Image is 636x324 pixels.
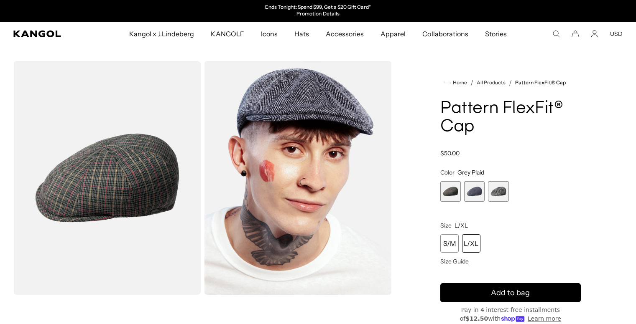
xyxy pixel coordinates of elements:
[440,149,460,157] span: $50.00
[326,22,364,46] span: Accessories
[591,30,598,38] a: Account
[265,4,371,11] p: Ends Tonight: Spend $99, Get a $20 Gift Card*
[202,22,252,46] a: KANGOLF
[440,258,469,265] span: Size Guide
[296,10,339,17] a: Promotion Details
[462,234,480,253] div: L/XL
[440,222,452,229] span: Size
[440,181,461,202] label: Grey Plaid
[444,79,467,86] a: Home
[440,99,581,136] h1: Pattern FlexFit® Cap
[253,22,286,46] a: Icons
[121,22,203,46] a: Kangol x J.Lindeberg
[422,22,468,46] span: Collaborations
[488,181,508,202] label: Black Plaid
[457,169,484,176] span: Grey Plaid
[232,4,404,18] div: 1 of 2
[552,30,560,38] summary: Search here
[440,283,581,302] button: Add to bag
[204,61,391,295] img: marled-navy
[440,181,461,202] div: 1 of 3
[381,22,406,46] span: Apparel
[455,222,468,229] span: L/XL
[477,80,506,86] a: All Products
[129,22,194,46] span: Kangol x J.Lindeberg
[467,78,473,88] li: /
[488,181,508,202] div: 3 of 3
[261,22,278,46] span: Icons
[232,4,404,18] slideshow-component: Announcement bar
[610,30,623,38] button: USD
[440,169,455,176] span: Color
[13,30,85,37] a: Kangol
[294,22,309,46] span: Hats
[440,78,581,88] nav: breadcrumbs
[13,61,392,295] product-gallery: Gallery Viewer
[572,30,579,38] button: Cart
[515,80,566,86] a: Pattern FlexFit® Cap
[464,181,485,202] label: Marled Navy
[286,22,317,46] a: Hats
[464,181,485,202] div: 2 of 3
[506,78,512,88] li: /
[414,22,476,46] a: Collaborations
[451,80,467,86] span: Home
[317,22,372,46] a: Accessories
[211,22,244,46] span: KANGOLF
[372,22,414,46] a: Apparel
[491,287,530,299] span: Add to bag
[485,22,507,46] span: Stories
[13,61,201,295] img: color-grey-plaid
[232,4,404,18] div: Announcement
[440,234,459,253] div: S/M
[477,22,515,46] a: Stories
